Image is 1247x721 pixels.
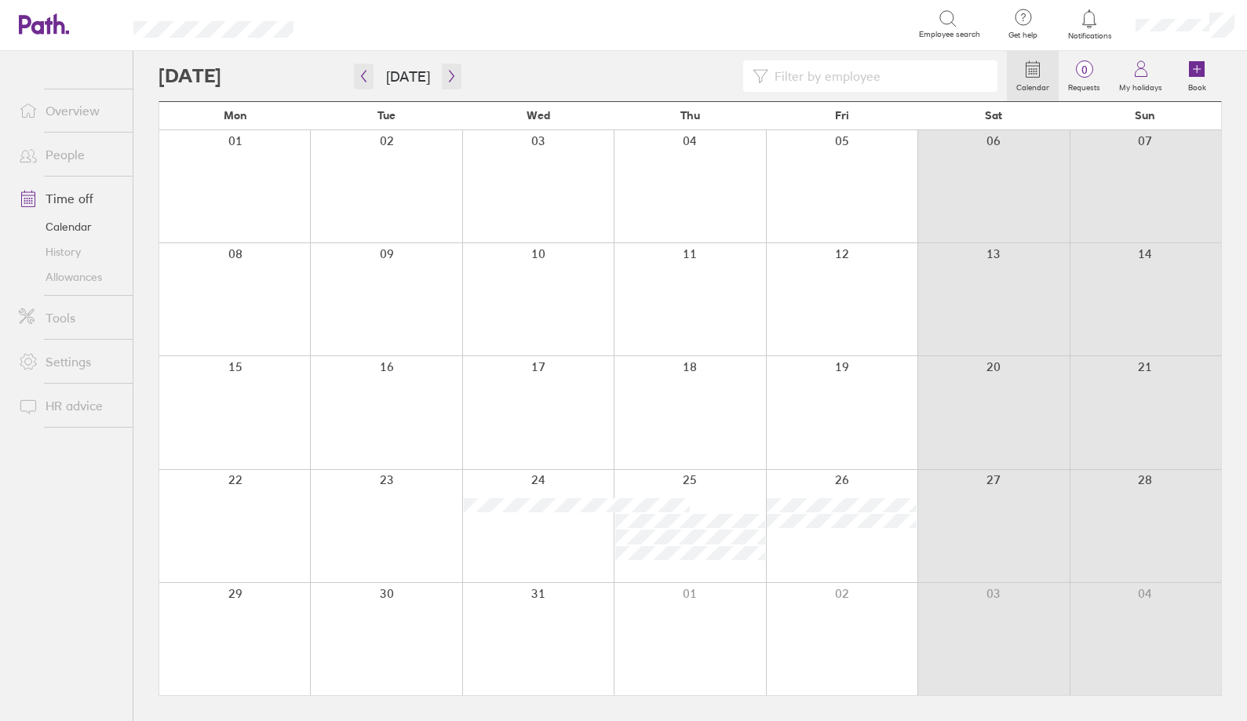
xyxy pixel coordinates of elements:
[1179,78,1216,93] label: Book
[985,109,1002,122] span: Sat
[374,64,443,89] button: [DATE]
[6,139,133,170] a: People
[1059,64,1110,76] span: 0
[6,390,133,421] a: HR advice
[6,239,133,264] a: History
[1110,78,1172,93] label: My holidays
[6,302,133,333] a: Tools
[1059,51,1110,101] a: 0Requests
[1135,109,1155,122] span: Sun
[1064,31,1115,41] span: Notifications
[6,264,133,289] a: Allowances
[6,183,133,214] a: Time off
[1007,78,1059,93] label: Calendar
[768,61,988,91] input: Filter by employee
[1064,8,1115,41] a: Notifications
[680,109,700,122] span: Thu
[377,109,396,122] span: Tue
[224,109,247,122] span: Mon
[336,16,376,31] div: Search
[835,109,849,122] span: Fri
[6,95,133,126] a: Overview
[1110,51,1172,101] a: My holidays
[1007,51,1059,101] a: Calendar
[6,214,133,239] a: Calendar
[527,109,550,122] span: Wed
[1172,51,1222,101] a: Book
[997,31,1048,40] span: Get help
[6,346,133,377] a: Settings
[919,30,980,39] span: Employee search
[1059,78,1110,93] label: Requests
